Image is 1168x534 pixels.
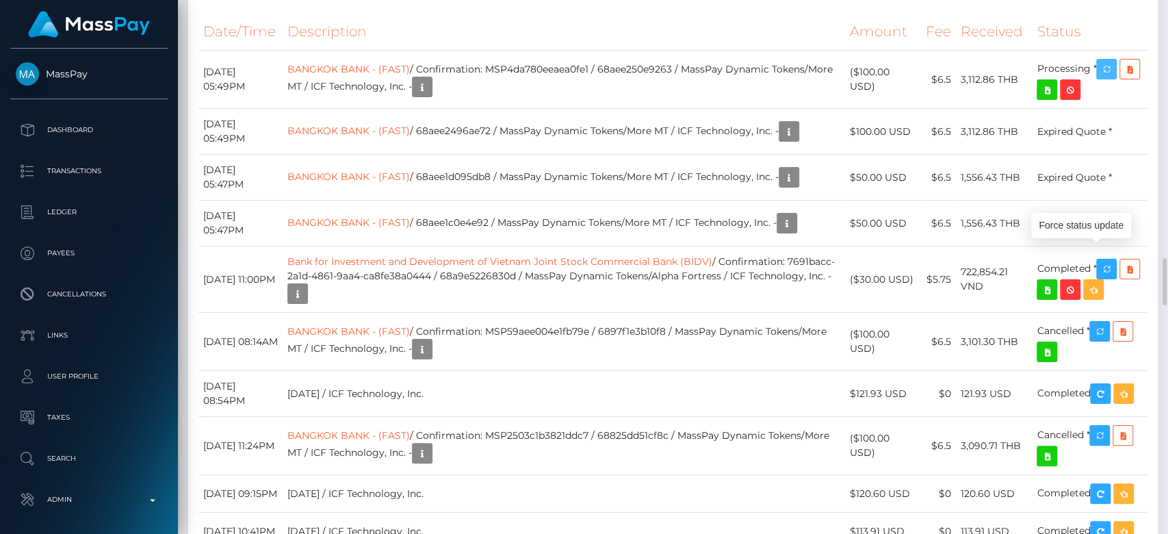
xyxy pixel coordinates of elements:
[198,246,283,313] td: [DATE] 11:00PM
[198,371,283,417] td: [DATE] 08:54PM
[198,417,283,475] td: [DATE] 11:24PM
[1032,201,1147,246] td: Expired Quote *
[920,51,956,109] td: $6.5
[283,417,845,475] td: / Confirmation: MSP2503c1b3821ddc7 / 68825dd51cf8c / MassPay Dynamic Tokens/More MT / ICF Technol...
[283,475,845,513] td: [DATE] / ICF Technology, Inc.
[28,11,150,38] img: MassPay Logo
[956,13,1033,51] th: Received
[16,407,162,428] p: Taxes
[1032,246,1147,313] td: Completed *
[10,277,168,311] a: Cancellations
[956,51,1033,109] td: 3,112.86 THB
[198,13,283,51] th: Date/Time
[845,313,920,371] td: ($100.00 USD)
[845,155,920,201] td: $50.00 USD
[920,313,956,371] td: $6.5
[283,313,845,371] td: / Confirmation: MSP59aee004e1fb79e / 6897f1e3b10f8 / MassPay Dynamic Tokens/More MT / ICF Technol...
[920,417,956,475] td: $6.5
[956,109,1033,155] td: 3,112.86 THB
[16,448,162,469] p: Search
[956,417,1033,475] td: 3,090.71 THB
[845,13,920,51] th: Amount
[1032,109,1147,155] td: Expired Quote *
[283,371,845,417] td: [DATE] / ICF Technology, Inc.
[16,202,162,222] p: Ledger
[16,62,39,86] img: MassPay
[845,371,920,417] td: $121.93 USD
[283,246,845,313] td: / Confirmation: 7691bacc-2a1d-4861-9aa4-ca8fe38a0444 / 68a9e5226830d / MassPay Dynamic Tokens/Alp...
[10,359,168,394] a: User Profile
[10,113,168,147] a: Dashboard
[1032,417,1147,475] td: Cancelled *
[283,109,845,155] td: / 68aee2496ae72 / MassPay Dynamic Tokens/More MT / ICF Technology, Inc. -
[16,243,162,264] p: Payees
[16,284,162,305] p: Cancellations
[10,442,168,476] a: Search
[10,400,168,435] a: Taxes
[10,68,168,80] span: MassPay
[845,475,920,513] td: $120.60 USD
[10,318,168,353] a: Links
[198,201,283,246] td: [DATE] 05:47PM
[198,109,283,155] td: [DATE] 05:49PM
[16,489,162,510] p: Admin
[956,155,1033,201] td: 1,556.43 THB
[956,246,1033,313] td: 722,854.21 VND
[920,371,956,417] td: $0
[287,325,410,338] a: BANGKOK BANK - (FAST)
[920,475,956,513] td: $0
[287,170,410,183] a: BANGKOK BANK - (FAST)
[1032,313,1147,371] td: Cancelled *
[1032,13,1147,51] th: Status
[956,201,1033,246] td: 1,556.43 THB
[10,483,168,517] a: Admin
[198,313,283,371] td: [DATE] 08:14AM
[198,155,283,201] td: [DATE] 05:47PM
[198,51,283,109] td: [DATE] 05:49PM
[10,236,168,270] a: Payees
[287,63,410,75] a: BANGKOK BANK - (FAST)
[1031,213,1131,238] div: Force status update
[845,246,920,313] td: ($30.00 USD)
[10,195,168,229] a: Ledger
[956,475,1033,513] td: 120.60 USD
[16,120,162,140] p: Dashboard
[956,313,1033,371] td: 3,101.30 THB
[198,475,283,513] td: [DATE] 09:15PM
[845,51,920,109] td: ($100.00 USD)
[920,109,956,155] td: $6.5
[16,161,162,181] p: Transactions
[283,51,845,109] td: / Confirmation: MSP4da780eeaea0fe1 / 68aee250e9263 / MassPay Dynamic Tokens/More MT / ICF Technol...
[920,13,956,51] th: Fee
[1032,155,1147,201] td: Expired Quote *
[283,201,845,246] td: / 68aee1c0e4e92 / MassPay Dynamic Tokens/More MT / ICF Technology, Inc. -
[10,154,168,188] a: Transactions
[287,255,712,268] a: Bank for Investment and Development of Vietnam Joint Stock Commercial Bank (BIDV)
[287,125,410,137] a: BANGKOK BANK - (FAST)
[16,366,162,387] p: User Profile
[283,13,845,51] th: Description
[845,201,920,246] td: $50.00 USD
[920,246,956,313] td: $5.75
[1032,475,1147,513] td: Completed
[920,155,956,201] td: $6.5
[283,155,845,201] td: / 68aee1d095db8 / MassPay Dynamic Tokens/More MT / ICF Technology, Inc. -
[287,429,410,442] a: BANGKOK BANK - (FAST)
[956,371,1033,417] td: 121.93 USD
[845,109,920,155] td: $100.00 USD
[1032,51,1147,109] td: Processing *
[287,216,410,229] a: BANGKOK BANK - (FAST)
[1032,371,1147,417] td: Completed
[845,417,920,475] td: ($100.00 USD)
[16,325,162,346] p: Links
[920,201,956,246] td: $6.5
